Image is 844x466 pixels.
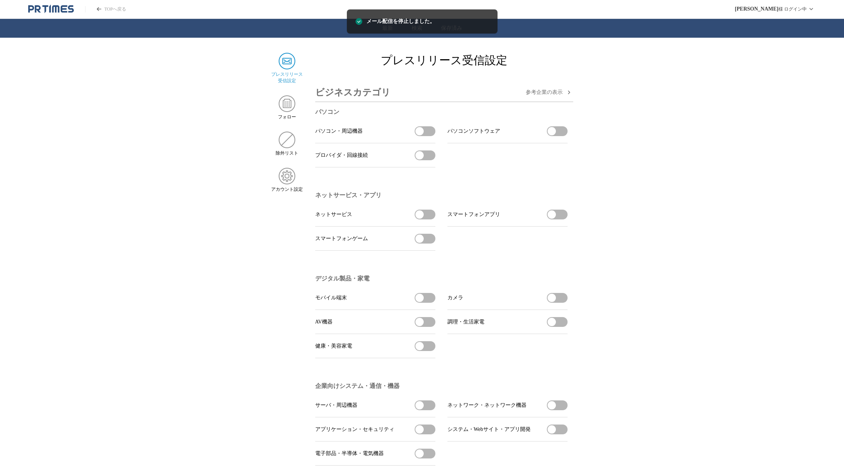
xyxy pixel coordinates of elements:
[271,186,303,193] span: アカウント設定
[315,83,391,101] h3: ビジネスカテゴリ
[447,319,484,325] span: 調理・生活家電
[279,95,295,112] img: フォロー
[315,319,333,325] span: AV機器
[315,343,352,349] span: 健康・美容家電
[315,152,368,159] span: プロバイダ・回線接続
[315,275,568,283] h3: デジタル製品・家電
[315,426,394,433] span: アプリケーション・セキュリティ
[278,114,296,120] span: フォロー
[279,168,295,184] img: アカウント設定
[276,150,298,156] span: 除外リスト
[447,294,463,301] span: カメラ
[315,53,573,68] h2: プレスリリース受信設定
[447,426,531,433] span: システム・Webサイト・アプリ開発
[271,53,303,84] a: プレスリリース 受信設定プレスリリース 受信設定
[735,6,778,12] span: [PERSON_NAME]
[315,450,384,457] span: 電子部品・半導体・電気機器
[366,17,435,26] span: メール配信を停止しました。
[279,53,295,69] img: プレスリリース 受信設定
[271,132,303,156] a: 除外リスト除外リスト
[28,5,74,14] a: PR TIMESのトップページはこちら
[315,382,568,390] h3: 企業向けシステム・通信・機器
[271,71,303,84] span: プレスリリース 受信設定
[447,128,500,135] span: パソコンソフトウェア
[315,128,363,135] span: パソコン・周辺機器
[315,402,357,409] span: サーバ・周辺機器
[315,294,347,301] span: モバイル端末
[315,235,368,242] span: スマートフォンゲーム
[271,95,303,120] a: フォローフォロー
[315,211,352,218] span: ネットサービス
[315,192,568,199] h3: ネットサービス・アプリ
[85,6,126,12] a: PR TIMESのトップページはこちら
[271,168,303,193] a: アカウント設定アカウント設定
[279,132,295,148] img: 除外リスト
[447,402,527,409] span: ネットワーク・ネットワーク機器
[447,211,500,218] span: スマートフォンアプリ
[526,88,573,97] button: 参考企業の表示
[526,89,563,96] span: 参考企業の 表示
[315,108,568,116] h3: パソコン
